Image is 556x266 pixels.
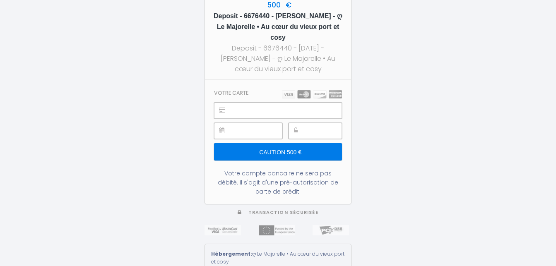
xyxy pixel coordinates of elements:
[211,250,345,266] div: ღ Le Majorelle • Au cœur du vieux port et cosy
[214,90,248,96] h3: Votre carte
[282,90,342,98] img: carts.png
[212,43,344,74] div: Deposit - 6676440 - [DATE] - [PERSON_NAME] - ღ Le Majorelle • Au cœur du vieux port et cosy
[212,11,344,43] h5: Deposit - 6676440 - [PERSON_NAME] - ღ Le Majorelle • Au cœur du vieux port et cosy
[233,123,282,139] iframe: Cadre sécurisé pour la saisie de la date d'expiration
[307,123,342,139] iframe: Cadre sécurisé pour la saisie du code de sécurité CVC
[211,250,252,257] strong: Hébergement:
[248,209,318,216] span: Transaction sécurisée
[214,169,342,196] div: Votre compte bancaire ne sera pas débité. Il s'agit d'une pré-autorisation de carte de crédit.
[214,143,342,161] input: Caution 500 €
[233,103,342,118] iframe: Cadre sécurisé pour la saisie du numéro de carte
